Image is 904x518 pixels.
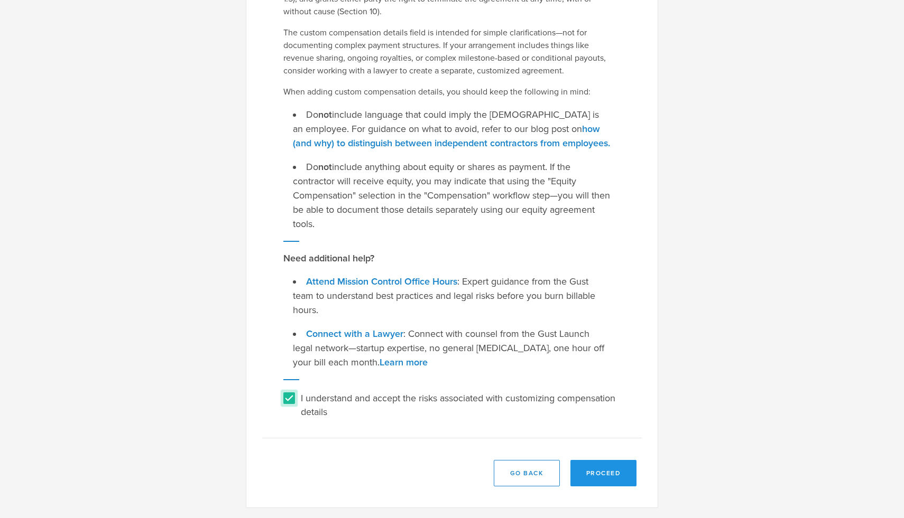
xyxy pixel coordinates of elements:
li: : Connect with counsel from the Gust Launch legal network—startup expertise, no general [MEDICAL_... [293,327,611,370]
label: I understand and accept the risks associated with customizing compensation details [301,390,618,419]
a: Attend Mission Control Office Hours [306,276,457,287]
li: Do include anything about equity or shares as payment. If the contractor will receive equity, you... [293,160,611,231]
a: Learn more [380,356,428,368]
strong: not [318,109,332,120]
button: Go Back [494,460,560,486]
strong: not [318,161,332,173]
p: The custom compensation details field is intended for simple clarifications—not for documenting c... [283,26,621,77]
h3: Need additional help? [283,251,621,265]
a: Connect with a Lawyer [306,328,403,340]
li: Do include language that could imply the [DEMOGRAPHIC_DATA] is an employee. For guidance on what ... [293,108,611,150]
p: When adding custom compensation details, you should keep the following in mind: [283,86,621,98]
li: : Expert guidance from the Gust team to understand best practices and legal risks before you burn... [293,275,611,317]
button: Proceed [570,460,637,486]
